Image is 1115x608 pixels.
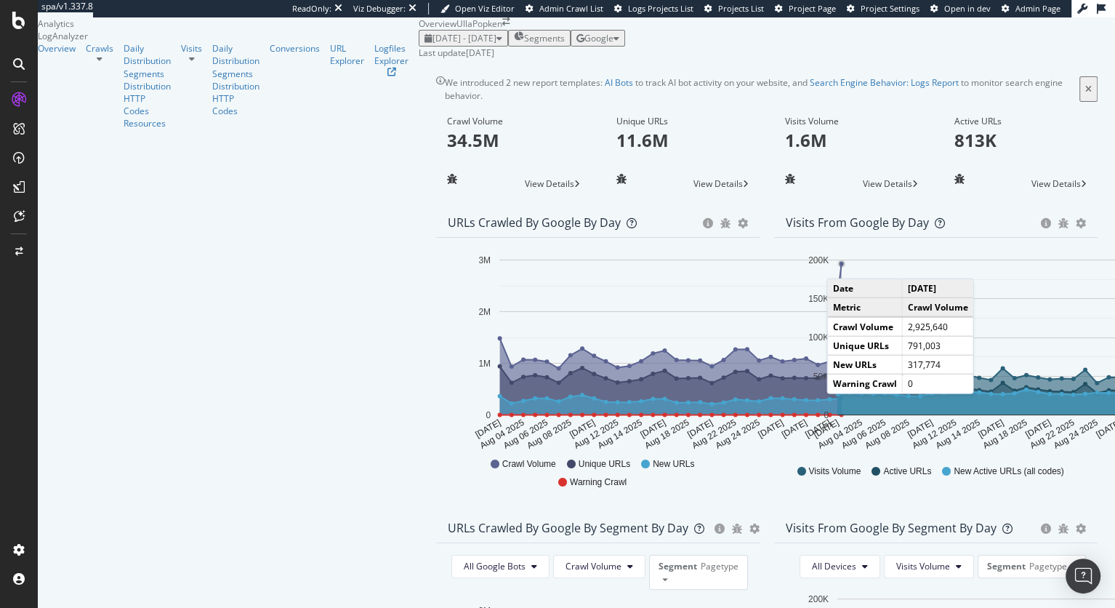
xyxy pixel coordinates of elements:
[353,3,406,15] div: Viz Debugger:
[38,30,419,42] div: LogAnalyzer
[775,3,836,15] a: Project Page
[828,297,903,317] td: Metric
[1052,417,1100,450] text: Aug 24 2025
[902,336,973,355] td: 791,003
[902,355,973,374] td: 317,774
[553,555,645,578] button: Crawl Volume
[704,3,764,15] a: Projects List
[212,68,259,92] a: Segments Distribution
[720,218,730,228] div: bug
[614,3,693,15] a: Logs Projects List
[525,177,574,190] span: View Details
[863,417,911,450] text: Aug 08 2025
[419,17,456,30] div: Overview
[863,177,912,190] span: View Details
[572,417,620,450] text: Aug 12 2025
[987,560,1026,572] span: Segment
[502,458,556,471] span: Crawl Volume
[902,317,973,337] td: 2,925,640
[703,218,713,228] div: circle-info
[270,42,320,55] a: Conversions
[432,32,496,44] span: [DATE] - [DATE]
[786,521,997,535] div: Visits from Google By Segment By Day
[954,174,975,184] div: bug
[643,417,691,450] text: Aug 18 2025
[455,3,515,14] span: Open Viz Editor
[906,417,935,439] text: [DATE]
[456,17,502,30] div: UllaPopken
[954,115,1087,128] div: Active URLs
[808,593,829,604] text: 200K
[813,371,829,381] text: 50K
[539,3,603,14] span: Admin Crawl List
[785,115,918,128] div: Visits Volume
[478,306,491,316] text: 2M
[596,417,644,450] text: Aug 14 2025
[508,30,571,47] button: Segments
[448,215,621,230] div: URLs Crawled by Google by day
[212,42,259,67] div: Daily Distribution
[579,458,630,471] span: Unique URLs
[447,174,467,184] div: bug
[525,417,573,450] text: Aug 08 2025
[701,560,738,572] span: Pagetype
[445,76,1079,101] div: We introduced 2 new report templates: to track AI bot activity on your website, and to monitor se...
[478,417,526,450] text: Aug 04 2025
[785,174,805,184] div: bug
[419,47,494,59] div: Last update
[861,3,919,14] span: Project Settings
[884,555,974,578] button: Visits Volume
[954,465,1063,478] span: New Active URLs (all codes)
[124,42,171,67] a: Daily Distribution
[954,128,1087,153] p: 813K
[1076,218,1086,228] div: gear
[568,417,597,439] text: [DATE]
[749,524,760,534] div: gear
[447,115,580,128] div: Crawl Volume
[1015,3,1060,14] span: Admin Page
[486,409,491,420] text: 0
[448,249,876,452] svg: A chart.
[451,555,550,578] button: All Google Bots
[181,42,202,55] a: Visits
[374,42,408,76] a: Logfiles Explorer
[808,255,829,265] text: 200K
[1041,218,1051,228] div: circle-info
[1002,3,1060,15] a: Admin Page
[124,92,171,117] a: HTTP Codes
[1028,417,1076,450] text: Aug 22 2025
[524,32,565,44] span: Segments
[1023,417,1052,439] text: [DATE]
[464,560,526,572] span: All Google Bots
[811,417,840,439] text: [DATE]
[212,92,259,117] a: HTTP Codes
[447,128,580,153] p: 34.5M
[38,42,76,55] a: Overview
[330,42,364,67] a: URL Explorer
[840,417,887,450] text: Aug 06 2025
[690,417,738,450] text: Aug 22 2025
[292,3,331,15] div: ReadOnly:
[808,294,829,304] text: 150K
[883,465,931,478] span: Active URLs
[812,560,856,572] span: All Devices
[808,332,829,343] text: 100K
[565,560,621,572] span: Crawl Volume
[944,3,991,14] span: Open in dev
[440,3,515,15] a: Open Viz Editor
[714,417,762,450] text: Aug 24 2025
[1029,560,1067,572] span: Pagetype
[436,76,1098,101] div: info banner
[502,417,550,450] text: Aug 06 2025
[828,317,903,337] td: Crawl Volume
[86,42,113,55] a: Crawls
[616,128,749,153] p: 11.6M
[466,47,494,59] div: [DATE]
[124,117,171,129] a: Resources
